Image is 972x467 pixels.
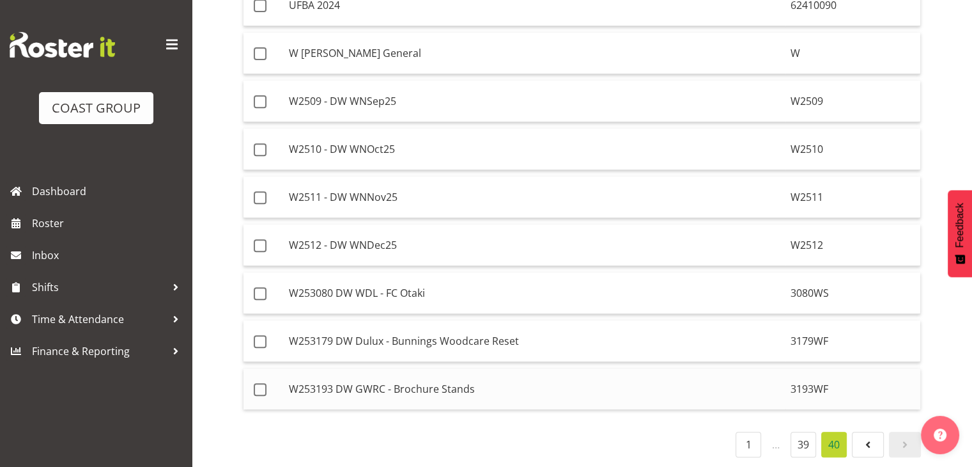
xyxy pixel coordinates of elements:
td: 3080WS [785,273,920,314]
div: COAST GROUP [52,99,141,118]
td: W2509 [785,81,920,122]
td: W253193 DW GWRC - Brochure Stands [284,368,785,409]
td: W253179 DW Dulux - Bunnings Woodcare Reset [284,321,785,362]
td: 3193WF [785,368,920,409]
a: 39 [791,432,816,457]
td: 3179WF [785,321,920,362]
td: W2512 - DW WNDec25 [284,225,785,266]
td: W [785,33,920,74]
span: Finance & Reporting [32,342,166,361]
span: Feedback [954,203,966,248]
span: Roster [32,214,185,233]
img: Rosterit website logo [10,32,115,58]
span: Inbox [32,246,185,265]
td: W253080 DW WDL - FC Otaki [284,273,785,314]
img: help-xxl-2.png [934,429,946,441]
span: Time & Attendance [32,310,166,329]
button: Feedback - Show survey [948,190,972,277]
td: W2510 [785,129,920,170]
td: W2509 - DW WNSep25 [284,81,785,122]
td: W2510 - DW WNOct25 [284,129,785,170]
td: W2512 [785,225,920,266]
td: W [PERSON_NAME] General [284,33,785,74]
td: W2511 - DW WNNov25 [284,177,785,218]
span: Dashboard [32,182,185,201]
a: 1 [736,432,761,457]
span: Shifts [32,278,166,297]
td: W2511 [785,177,920,218]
